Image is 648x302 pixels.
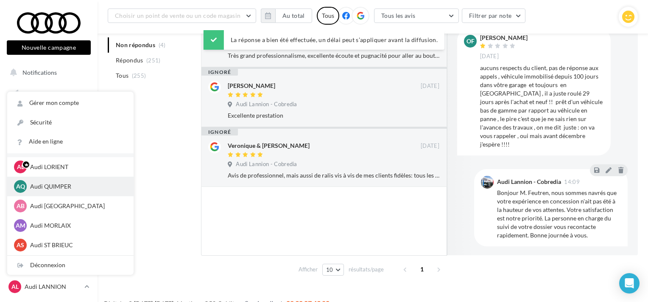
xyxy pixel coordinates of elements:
a: Visibilité en ligne [5,128,92,146]
div: La réponse a bien été effectuée, un délai peut s’appliquer avant la diffusion. [204,30,444,50]
span: AQ [16,182,25,191]
span: AL [11,282,19,291]
div: Très grand professionnalisme, excellente écoute et pugnacité pour aller au bout du sujet toujours... [228,51,439,60]
span: Tous les avis [381,12,416,19]
button: Filtrer par note [462,8,526,23]
a: Sécurité [7,113,134,132]
span: [DATE] [480,53,499,60]
div: Avis de professionnel, mais aussi de ralis vis à vis de mes clients fidèles: tous les jours, nous... [228,171,439,180]
p: Audi ST BRIEUC [30,241,123,249]
span: OF [466,37,475,45]
p: Audi LORIENT [30,163,123,171]
button: Tous les avis [374,8,459,23]
span: Audi Lannion - Cobredia [236,101,297,108]
p: Audi QUIMPER [30,182,123,191]
p: Audi [GEOGRAPHIC_DATA] [30,202,123,210]
span: [DATE] [421,142,439,150]
div: Déconnexion [7,256,134,275]
button: Nouvelle campagne [7,40,91,55]
p: Audi MORLAIX [30,221,123,230]
div: Tous [317,7,339,25]
div: Audi Lannion - Cobredia [497,179,561,185]
p: Audi LANNION [25,282,81,291]
span: (255) [132,72,146,79]
div: [PERSON_NAME] [480,35,528,41]
span: résultats/page [349,265,384,274]
div: Veronique & [PERSON_NAME] [228,141,310,150]
button: Choisir un point de vente ou un code magasin [108,8,256,23]
span: 10 [326,266,333,273]
span: AM [16,221,25,230]
a: Opérations [5,85,92,103]
span: AB [17,202,25,210]
div: Excellente prestation [228,111,439,120]
span: Notifications [22,69,57,76]
div: aucuns respects du client, pas de réponse aux appels , véhicule immobilisé depuis 100 jours dans ... [480,64,604,149]
div: ignoré [201,69,238,76]
div: Bonjour M. Feutren, nous sommes navrés que votre expérience en concession n'ait pas été à la haut... [497,189,621,240]
span: 1 [415,262,429,276]
span: Afficher [299,265,318,274]
span: 14:09 [564,179,580,185]
span: [DATE] [421,82,439,90]
span: AS [17,241,24,249]
button: Notifications [5,64,89,82]
span: Tous [116,71,128,80]
a: PLV et print personnalisable [5,191,92,216]
div: ignoré [201,129,238,135]
span: Choisir un point de vente ou un code magasin [115,12,240,19]
a: Médiathèque [5,170,92,188]
button: Au total [275,8,312,23]
a: AL Audi LANNION [7,279,91,295]
button: Au total [261,8,312,23]
span: Répondus [116,56,143,65]
a: Boîte de réception13 [5,106,92,124]
a: Aide en ligne [7,132,134,151]
a: Campagnes [5,149,92,167]
div: Open Intercom Messenger [619,273,640,294]
div: [PERSON_NAME] [228,82,275,90]
span: Opérations [22,90,52,97]
a: Gérer mon compte [7,93,134,113]
button: 10 [322,264,344,276]
span: (251) [146,57,161,64]
span: Audi Lannion - Cobredia [236,161,297,168]
span: AL [17,163,24,171]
